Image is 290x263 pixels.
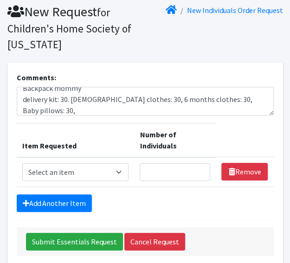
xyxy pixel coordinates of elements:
a: Remove [221,163,268,180]
a: Cancel Request [124,233,185,250]
small: for Children's Home Society of [US_STATE] [7,6,131,51]
label: Comments: [17,72,56,83]
a: Add Another Item [17,194,92,212]
th: Item Requested [17,123,135,157]
h1: New Request [7,4,142,52]
th: Number of Individuals [134,123,216,157]
input: Submit Essentials Request [26,233,123,250]
a: New Individuals Order Request [187,6,283,15]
